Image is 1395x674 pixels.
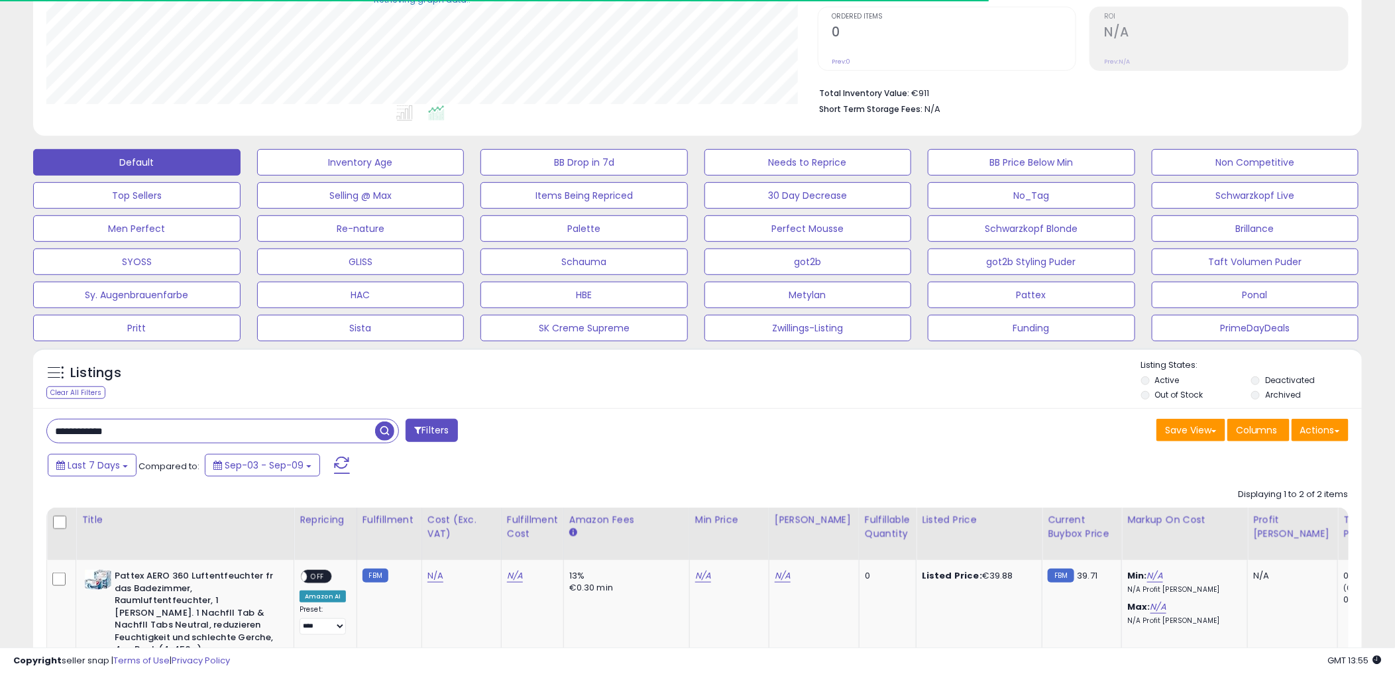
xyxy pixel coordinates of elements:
button: Funding [928,315,1135,341]
a: N/A [1147,569,1163,583]
button: Schwarzkopf Live [1152,182,1359,209]
button: Men Perfect [33,215,241,242]
div: 13% [569,570,679,582]
button: Items Being Repriced [480,182,688,209]
button: BB Drop in 7d [480,149,688,176]
span: N/A [925,103,941,115]
b: Min: [1127,569,1147,582]
small: Amazon Fees. [569,527,577,539]
div: Fulfillable Quantity [865,513,911,541]
label: Archived [1265,389,1301,400]
h5: Listings [70,364,121,382]
a: N/A [427,569,443,583]
button: Brillance [1152,215,1359,242]
small: Prev: N/A [1104,58,1130,66]
button: No_Tag [928,182,1135,209]
div: Total Profit [1343,513,1392,541]
small: FBM [363,569,388,583]
button: Filters [406,419,457,442]
span: Compared to: [139,460,199,473]
b: Total Inventory Value: [820,87,910,99]
div: Title [82,513,288,527]
img: 41xnrYjhBqL._SL40_.jpg [85,570,111,590]
small: FBM [1048,569,1074,583]
button: Schauma [480,249,688,275]
button: 30 Day Decrease [704,182,912,209]
button: Re-nature [257,215,465,242]
button: HBE [480,282,688,308]
b: Listed Price: [922,569,982,582]
div: Listed Price [922,513,1036,527]
button: Selling @ Max [257,182,465,209]
button: SYOSS [33,249,241,275]
button: Top Sellers [33,182,241,209]
div: €0.30 min [569,582,679,594]
button: PrimeDayDeals [1152,315,1359,341]
button: SK Creme Supreme [480,315,688,341]
div: Amazon Fees [569,513,684,527]
button: Sista [257,315,465,341]
b: Short Term Storage Fees: [820,103,923,115]
div: Clear All Filters [46,386,105,399]
button: Save View [1156,419,1225,441]
button: Actions [1292,419,1349,441]
b: Max: [1127,600,1150,613]
button: Sep-03 - Sep-09 [205,454,320,477]
div: N/A [1253,570,1327,582]
button: Zwillings-Listing [704,315,912,341]
label: Deactivated [1265,374,1315,386]
small: Prev: 0 [832,58,851,66]
a: N/A [1150,600,1166,614]
button: Perfect Mousse [704,215,912,242]
div: Min Price [695,513,763,527]
div: Preset: [300,605,347,635]
button: Pattex [928,282,1135,308]
button: HAC [257,282,465,308]
button: Needs to Reprice [704,149,912,176]
strong: Copyright [13,654,62,667]
label: Active [1155,374,1180,386]
button: Schwarzkopf Blonde [928,215,1135,242]
th: The percentage added to the cost of goods (COGS) that forms the calculator for Min & Max prices. [1122,508,1248,560]
div: Displaying 1 to 2 of 2 items [1238,488,1349,501]
button: Columns [1227,419,1290,441]
a: N/A [695,569,711,583]
button: got2b [704,249,912,275]
button: Inventory Age [257,149,465,176]
b: Pattex AERO 360 Luftentfeuchter fr das Badezimmer, Raumluftentfeuchter, 1 [PERSON_NAME]. 1 Nachfl... [115,570,276,659]
span: Ordered Items [832,13,1076,21]
div: Fulfillment Cost [507,513,558,541]
div: Profit [PERSON_NAME] [1253,513,1332,541]
button: Pritt [33,315,241,341]
span: Sep-03 - Sep-09 [225,459,304,472]
h2: N/A [1104,25,1348,42]
a: Privacy Policy [172,654,230,667]
button: GLISS [257,249,465,275]
h2: 0 [832,25,1076,42]
p: N/A Profit [PERSON_NAME] [1127,616,1237,626]
button: BB Price Below Min [928,149,1135,176]
p: Listing States: [1141,359,1362,372]
span: Last 7 Days [68,459,120,472]
button: Metylan [704,282,912,308]
span: OFF [307,571,328,583]
button: Sy. Augenbrauenfarbe [33,282,241,308]
div: seller snap | | [13,655,230,667]
small: (0%) [1343,583,1362,593]
div: Markup on Cost [1127,513,1242,527]
div: Repricing [300,513,351,527]
div: Amazon AI [300,590,346,602]
div: Fulfillment [363,513,416,527]
span: 2025-09-17 13:55 GMT [1328,654,1382,667]
button: Taft Volumen Puder [1152,249,1359,275]
button: Non Competitive [1152,149,1359,176]
div: Cost (Exc. VAT) [427,513,496,541]
label: Out of Stock [1155,389,1203,400]
li: €911 [820,84,1339,100]
a: N/A [775,569,791,583]
button: Last 7 Days [48,454,137,477]
span: 39.71 [1078,569,1098,582]
p: N/A Profit [PERSON_NAME] [1127,585,1237,594]
div: Current Buybox Price [1048,513,1116,541]
div: 0 [865,570,906,582]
